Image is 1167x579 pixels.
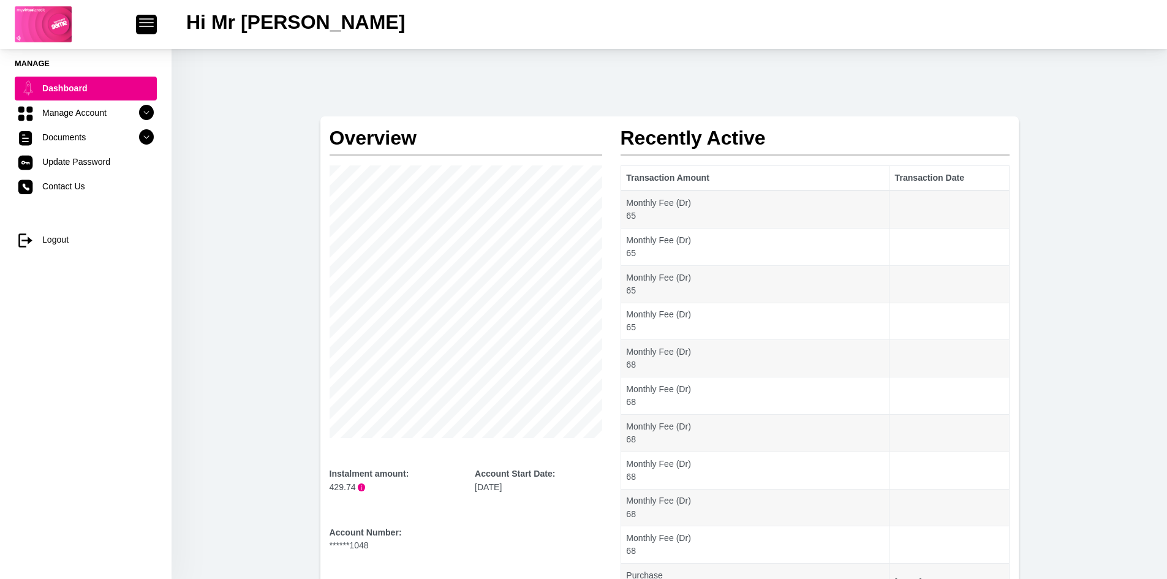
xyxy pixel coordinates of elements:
[358,483,366,491] span: i
[330,116,602,149] h2: Overview
[621,116,1010,149] h2: Recently Active
[186,10,405,34] h2: Hi Mr [PERSON_NAME]
[15,58,157,69] li: Manage
[15,150,157,173] a: Update Password
[330,481,457,494] p: 429.74
[621,191,889,228] td: Monthly Fee (Dr) 65
[15,77,157,100] a: Dashboard
[475,467,602,493] div: [DATE]
[621,340,889,377] td: Monthly Fee (Dr) 68
[15,101,157,124] a: Manage Account
[621,265,889,303] td: Monthly Fee (Dr) 65
[15,6,72,43] img: logo-game.png
[15,228,157,251] a: Logout
[621,228,889,265] td: Monthly Fee (Dr) 65
[621,452,889,489] td: Monthly Fee (Dr) 68
[15,126,157,149] a: Documents
[889,166,1009,191] th: Transaction Date
[621,489,889,526] td: Monthly Fee (Dr) 68
[621,414,889,452] td: Monthly Fee (Dr) 68
[621,166,889,191] th: Transaction Amount
[330,528,402,537] b: Account Number:
[475,469,555,479] b: Account Start Date:
[621,377,889,415] td: Monthly Fee (Dr) 68
[15,175,157,198] a: Contact Us
[621,303,889,340] td: Monthly Fee (Dr) 65
[621,526,889,564] td: Monthly Fee (Dr) 68
[330,469,409,479] b: Instalment amount:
